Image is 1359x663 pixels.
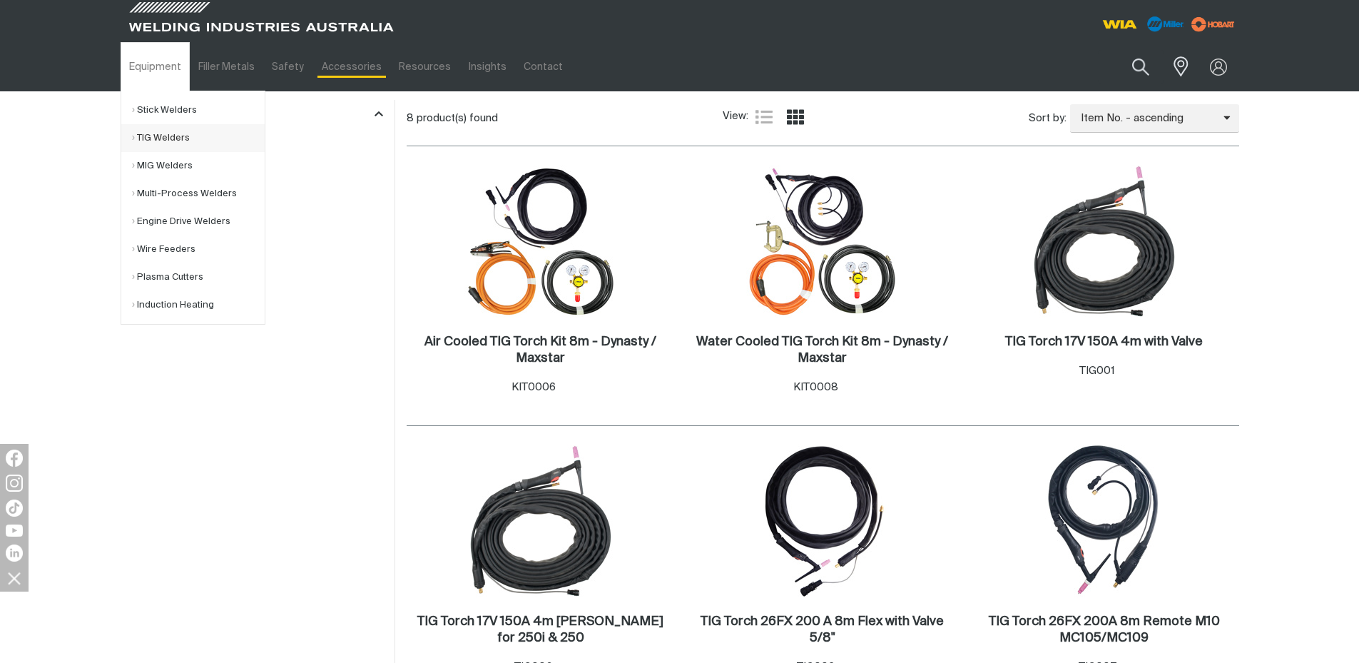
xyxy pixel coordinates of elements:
a: TIG Torch 26FX 200 A 8m Flex with Valve 5/8" [696,614,950,647]
h2: TIG Torch 17V 150A 4m with Valve [1005,335,1203,348]
a: Stick Welders [132,96,265,124]
div: 8 [407,111,723,126]
h2: TIG Torch 26FX 200 A 8m Flex with Valve 5/8" [701,615,944,644]
img: TikTok [6,500,23,517]
img: Instagram [6,475,23,492]
a: Equipment [121,42,190,91]
a: Plasma Cutters [132,263,265,291]
a: TIG Torch 17V 150A 4m [PERSON_NAME] for 250i & 250 [414,614,668,647]
a: Engine Drive Welders [132,208,265,236]
h2: Water Cooled TIG Torch Kit 8m - Dynasty / Maxstar [696,335,948,365]
nav: Main [121,42,960,91]
a: Filler Metals [190,42,263,91]
img: YouTube [6,525,23,537]
span: product(s) found [417,113,498,123]
a: Safety [263,42,312,91]
a: Water Cooled TIG Torch Kit 8m - Dynasty / Maxstar [696,334,950,367]
h2: Air Cooled TIG Torch Kit 8m - Dynasty / Maxstar [424,335,656,365]
img: LinkedIn [6,545,23,562]
img: TIG Torch 26FX 200 A 8m Flex with Valve 5/8" [746,445,899,597]
span: KIT0008 [793,382,838,393]
img: miller [1187,14,1239,35]
img: TIG Torch 17V 150A 4m Dinse for 250i & 250 [464,445,617,597]
img: Water Cooled TIG Torch Kit 8m - Dynasty / Maxstar [746,165,899,318]
input: Product name or item number... [1098,50,1164,83]
h2: TIG Torch 17V 150A 4m [PERSON_NAME] for 250i & 250 [417,615,663,644]
a: Resources [390,42,459,91]
ul: Equipment Submenu [121,91,265,325]
a: Wire Feeders [132,236,265,263]
a: Accessories [313,42,390,91]
img: TIG Torch 17V 150A 4m with Valve [1028,165,1181,318]
span: View: [723,108,748,125]
img: TIG Torch 26FX 200A 8m Remote M10 MC105/MC109 [1028,445,1181,597]
a: List view [755,108,773,126]
a: Contact [515,42,571,91]
a: TIG Welders [132,124,265,152]
a: MIG Welders [132,152,265,180]
a: Insights [459,42,514,91]
a: Air Cooled TIG Torch Kit 8m - Dynasty / Maxstar [414,334,668,367]
h2: TIG Torch 26FX 200A 8m Remote M10 MC105/MC109 [989,615,1220,644]
img: Air Cooled TIG Torch Kit 8m - Dynasty / Maxstar [464,165,617,318]
a: Multi-Process Welders [132,180,265,208]
a: Induction Heating [132,291,265,319]
img: Facebook [6,450,23,467]
span: TIG001 [1079,365,1115,376]
a: TIG Torch 17V 150A 4m with Valve [1005,334,1203,350]
a: TIG Torch 26FX 200A 8m Remote M10 MC105/MC109 [977,614,1232,647]
button: Search products [1116,50,1165,83]
span: KIT0006 [511,382,556,393]
section: Product list controls [407,100,1239,136]
span: Sort by: [1029,111,1067,127]
span: Item No. - ascending [1070,111,1223,127]
img: hide socials [2,566,26,590]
